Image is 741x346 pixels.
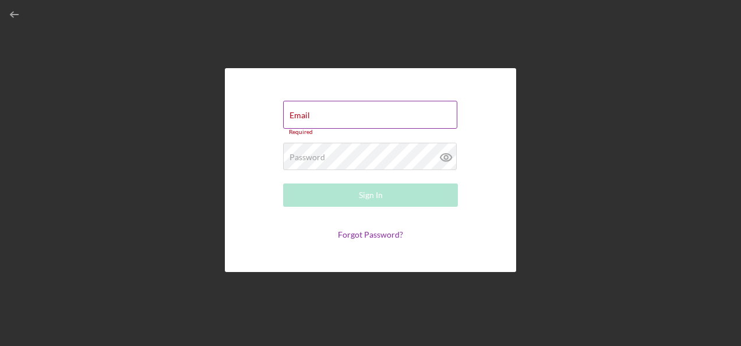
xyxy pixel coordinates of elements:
[338,230,403,239] a: Forgot Password?
[290,153,325,162] label: Password
[290,111,310,120] label: Email
[283,183,458,207] button: Sign In
[359,183,383,207] div: Sign In
[283,129,458,136] div: Required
